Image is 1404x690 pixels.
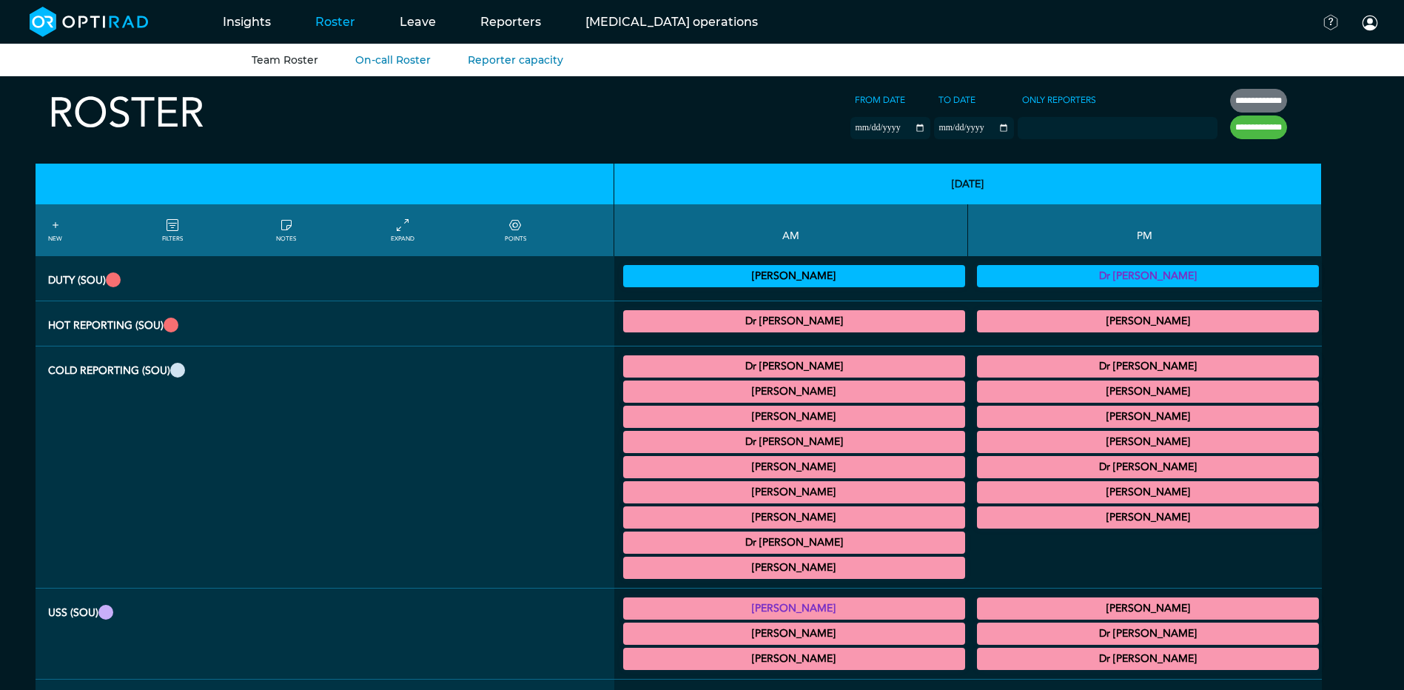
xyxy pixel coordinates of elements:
[623,648,965,670] div: General US 10:30 - 13:00
[623,406,965,428] div: General CT/General MRI 09:00 - 13:00
[979,383,1317,401] summary: [PERSON_NAME]
[850,89,910,111] label: From date
[468,53,563,67] a: Reporter capacity
[623,265,965,287] div: Vetting (30 PF Points) 09:00 - 13:00
[979,267,1317,285] summary: Dr [PERSON_NAME]
[977,265,1319,287] div: Vetting 13:00 - 17:00
[977,456,1319,478] div: General MRI 14:30 - 17:00
[625,534,963,552] summary: Dr [PERSON_NAME]
[276,217,296,244] a: show/hide notes
[162,217,183,244] a: FILTERS
[977,431,1319,453] div: General CT/General MRI 14:00 - 15:00
[977,506,1319,529] div: General CT 16:00 - 17:00
[36,589,614,680] th: USS (SOU)
[979,312,1317,330] summary: [PERSON_NAME]
[977,310,1319,332] div: CT Trauma & Urgent/MRI Trauma & Urgent 13:00 - 17:30
[979,650,1317,668] summary: Dr [PERSON_NAME]
[36,346,614,589] th: Cold Reporting (SOU)
[979,509,1317,526] summary: [PERSON_NAME]
[623,597,965,620] div: General US 09:00 - 13:00
[977,355,1319,378] div: CB CT Dental 12:00 - 13:00
[623,623,965,645] div: US General Paediatric 09:00 - 13:00
[614,164,1323,204] th: [DATE]
[968,204,1322,256] th: PM
[625,383,963,401] summary: [PERSON_NAME]
[623,431,965,453] div: General MRI 09:00 - 12:30
[391,217,414,244] a: collapse/expand entries
[623,456,965,478] div: General MRI 09:30 - 11:00
[252,53,318,67] a: Team Roster
[36,301,614,346] th: Hot Reporting (SOU)
[977,406,1319,428] div: General CT 13:00 - 17:00
[977,648,1319,670] div: US Diagnostic MSK 14:00 - 17:00
[979,625,1317,643] summary: Dr [PERSON_NAME]
[505,217,526,244] a: collapse/expand expected points
[934,89,980,111] label: To date
[625,650,963,668] summary: [PERSON_NAME]
[977,623,1319,645] div: General US 13:30 - 17:00
[30,7,149,37] img: brand-opti-rad-logos-blue-and-white-d2f68631ba2948856bd03f2d395fb146ddc8fb01b4b6e9315ea85fa773367...
[623,506,965,529] div: CT Gastrointestinal 10:00 - 12:00
[623,481,965,503] div: General CT 09:30 - 10:30
[614,204,968,256] th: AM
[625,483,963,501] summary: [PERSON_NAME]
[625,433,963,451] summary: Dr [PERSON_NAME]
[48,89,204,138] h2: Roster
[625,312,963,330] summary: Dr [PERSON_NAME]
[625,267,963,285] summary: [PERSON_NAME]
[977,381,1319,403] div: General CT/General MRI 12:30 - 14:30
[1018,89,1101,111] label: Only Reporters
[625,358,963,375] summary: Dr [PERSON_NAME]
[979,408,1317,426] summary: [PERSON_NAME]
[623,557,965,579] div: General CT 11:00 - 13:00
[623,381,965,403] div: General CT 08:00 - 09:00
[625,408,963,426] summary: [PERSON_NAME]
[625,600,963,617] summary: [PERSON_NAME]
[979,600,1317,617] summary: [PERSON_NAME]
[1019,119,1093,133] input: null
[979,433,1317,451] summary: [PERSON_NAME]
[48,217,62,244] a: NEW
[979,458,1317,476] summary: Dr [PERSON_NAME]
[625,458,963,476] summary: [PERSON_NAME]
[625,509,963,526] summary: [PERSON_NAME]
[36,256,614,301] th: Duty (SOU)
[979,358,1317,375] summary: Dr [PERSON_NAME]
[625,559,963,577] summary: [PERSON_NAME]
[977,481,1319,503] div: General CT 14:30 - 16:00
[623,532,965,554] div: General CT 11:00 - 12:00
[979,483,1317,501] summary: [PERSON_NAME]
[625,625,963,643] summary: [PERSON_NAME]
[623,310,965,332] div: CT Trauma & Urgent/MRI Trauma & Urgent 09:00 - 13:00
[623,355,965,378] div: General CT 07:30 - 09:00
[355,53,431,67] a: On-call Roster
[977,597,1319,620] div: US General Paediatric 13:00 - 17:00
